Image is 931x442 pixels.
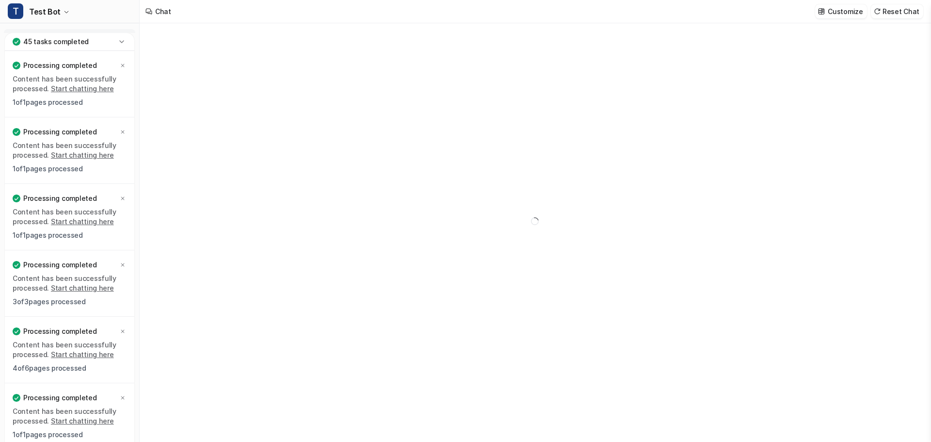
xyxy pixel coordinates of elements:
[13,407,127,426] p: Content has been successfully processed.
[13,141,127,160] p: Content has been successfully processed.
[13,230,127,240] p: 1 of 1 pages processed
[23,37,89,47] p: 45 tasks completed
[23,260,96,270] p: Processing completed
[51,284,114,292] a: Start chatting here
[13,340,127,360] p: Content has been successfully processed.
[818,8,825,15] img: customize
[815,4,867,18] button: Customize
[51,217,114,226] a: Start chatting here
[23,393,96,403] p: Processing completed
[51,350,114,359] a: Start chatting here
[23,327,96,336] p: Processing completed
[4,29,135,43] a: Chat
[155,6,171,16] div: Chat
[13,98,127,107] p: 1 of 1 pages processed
[51,417,114,425] a: Start chatting here
[874,8,881,15] img: reset
[828,6,863,16] p: Customize
[13,164,127,174] p: 1 of 1 pages processed
[23,127,96,137] p: Processing completed
[13,74,127,94] p: Content has been successfully processed.
[51,151,114,159] a: Start chatting here
[13,297,127,307] p: 3 of 3 pages processed
[51,84,114,93] a: Start chatting here
[23,61,96,70] p: Processing completed
[871,4,923,18] button: Reset Chat
[8,3,23,19] span: T
[29,5,61,18] span: Test Bot
[13,207,127,227] p: Content has been successfully processed.
[13,430,127,440] p: 1 of 1 pages processed
[13,363,127,373] p: 4 of 6 pages processed
[23,194,96,203] p: Processing completed
[13,274,127,293] p: Content has been successfully processed.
